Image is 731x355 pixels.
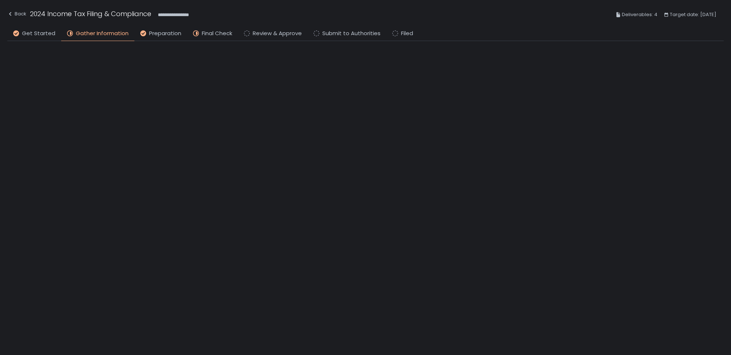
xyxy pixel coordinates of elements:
span: Review & Approve [253,29,302,38]
h1: 2024 Income Tax Filing & Compliance [30,9,151,19]
span: Deliverables: 4 [622,10,657,19]
div: Back [7,10,26,18]
button: Back [7,9,26,21]
span: Preparation [149,29,181,38]
span: Gather Information [76,29,129,38]
span: Submit to Authorities [322,29,381,38]
span: Target date: [DATE] [670,10,716,19]
span: Get Started [22,29,55,38]
span: Final Check [202,29,232,38]
span: Filed [401,29,413,38]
